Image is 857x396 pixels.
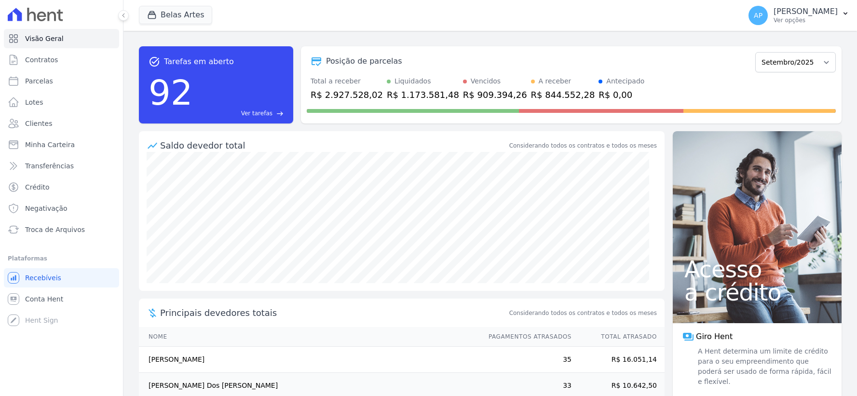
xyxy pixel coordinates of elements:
[774,16,838,24] p: Ver opções
[8,253,115,264] div: Plataformas
[531,88,595,101] div: R$ 844.552,28
[25,225,85,234] span: Troca de Arquivos
[463,88,527,101] div: R$ 909.394,26
[139,347,479,373] td: [PERSON_NAME]
[276,110,284,117] span: east
[387,88,459,101] div: R$ 1.173.581,48
[25,140,75,150] span: Minha Carteira
[139,327,479,347] th: Nome
[509,309,657,317] span: Considerando todos os contratos e todos os meses
[25,55,58,65] span: Contratos
[741,2,857,29] button: AP [PERSON_NAME] Ver opções
[394,76,431,86] div: Liquidados
[25,119,52,128] span: Clientes
[311,76,383,86] div: Total a receber
[684,258,830,281] span: Acesso
[4,50,119,69] a: Contratos
[4,29,119,48] a: Visão Geral
[4,289,119,309] a: Conta Hent
[149,56,160,68] span: task_alt
[241,109,272,118] span: Ver tarefas
[25,273,61,283] span: Recebíveis
[311,88,383,101] div: R$ 2.927.528,02
[4,199,119,218] a: Negativação
[4,114,119,133] a: Clientes
[539,76,571,86] div: A receber
[25,76,53,86] span: Parcelas
[25,204,68,213] span: Negativação
[4,93,119,112] a: Lotes
[4,178,119,197] a: Crédito
[4,135,119,154] a: Minha Carteira
[599,88,644,101] div: R$ 0,00
[160,139,507,152] div: Saldo devedor total
[139,6,212,24] button: Belas Artes
[197,109,284,118] a: Ver tarefas east
[4,71,119,91] a: Parcelas
[160,306,507,319] span: Principais devedores totais
[754,12,762,19] span: AP
[25,182,50,192] span: Crédito
[572,347,665,373] td: R$ 16.051,14
[479,327,572,347] th: Pagamentos Atrasados
[25,97,43,107] span: Lotes
[696,331,733,342] span: Giro Hent
[4,268,119,287] a: Recebíveis
[696,346,832,387] span: A Hent determina um limite de crédito para o seu empreendimento que poderá ser usado de forma ráp...
[684,281,830,304] span: a crédito
[572,327,665,347] th: Total Atrasado
[606,76,644,86] div: Antecipado
[149,68,193,118] div: 92
[479,347,572,373] td: 35
[25,294,63,304] span: Conta Hent
[4,156,119,176] a: Transferências
[164,56,234,68] span: Tarefas em aberto
[4,220,119,239] a: Troca de Arquivos
[774,7,838,16] p: [PERSON_NAME]
[509,141,657,150] div: Considerando todos os contratos e todos os meses
[25,161,74,171] span: Transferências
[326,55,402,67] div: Posição de parcelas
[25,34,64,43] span: Visão Geral
[471,76,501,86] div: Vencidos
